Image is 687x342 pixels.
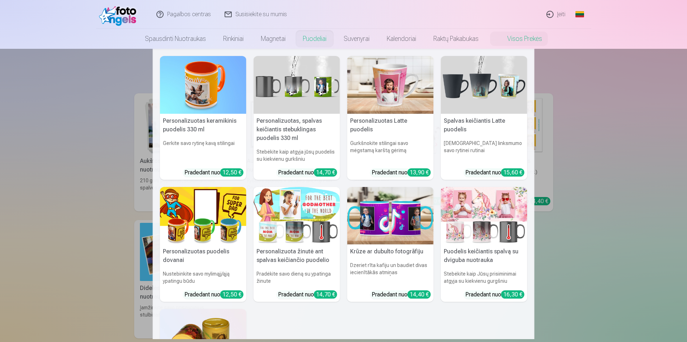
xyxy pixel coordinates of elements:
[278,290,337,299] div: Pradedant nuo
[160,187,246,302] a: Personalizuotas puodelis dovanaiPersonalizuotas puodelis dovanaiNustebinkite savo mylimąjį/ąją yp...
[347,259,434,287] h6: Dzeriet rīta kafiju un baudiet divas iecienītākās atmiņas
[254,114,340,145] h5: Personalizuotas, spalvas keičiantis stebuklingas puodelis 330 ml
[136,29,215,49] a: Spausdinti nuotraukas
[441,187,527,302] a: Puodelis keičiantis spalvą su dviguba nuotraukaPuodelis keičiantis spalvą su dviguba nuotraukaSte...
[372,290,431,299] div: Pradedant nuo
[278,168,337,177] div: Pradedant nuo
[254,187,340,245] img: Personalizuota žinutė ant spalvas keičiančio puodelio
[347,137,434,165] h6: Gurkšnokite stilingai savo mėgstamą karštą gėrimą
[465,168,524,177] div: Pradedant nuo
[220,290,244,299] div: 12,50 €
[184,168,244,177] div: Pradedant nuo
[254,187,340,302] a: Personalizuota žinutė ant spalvas keičiančio puodelioPersonalizuota žinutė ant spalvas keičiančio...
[347,114,434,137] h5: Personalizuotas Latte puodelis
[347,187,434,245] img: Krūze ar dubulto fotogrāfiju
[441,187,527,245] img: Puodelis keičiantis spalvą su dviguba nuotrauka
[378,29,425,49] a: Kalendoriai
[347,244,434,259] h5: Krūze ar dubulto fotogrāfiju
[254,244,340,267] h5: Personalizuota žinutė ant spalvas keičiančio puodelio
[441,267,527,287] h6: Stebėkite kaip Jūsų prisiminimai atgyja su kiekvienu gurgšniu
[441,114,527,137] h5: Spalvas keičiantis Latte puodelis
[220,168,244,177] div: 12,50 €
[441,244,527,267] h5: Puodelis keičiantis spalvą su dviguba nuotrauka
[408,168,431,177] div: 13,90 €
[215,29,252,49] a: Rinkiniai
[441,56,527,180] a: Spalvas keičiantis Latte puodelisSpalvas keičiantis Latte puodelis[DEMOGRAPHIC_DATA] linksmumo sa...
[99,3,140,26] img: /fa2
[254,145,340,165] h6: Stebėkite kaip atgyja jūsų puodelis su kiekvienu gurkšniu
[347,56,434,114] img: Personalizuotas Latte puodelis
[160,244,246,267] h5: Personalizuotas puodelis dovanai
[465,290,524,299] div: Pradedant nuo
[254,56,340,114] img: Personalizuotas, spalvas keičiantis stebuklingas puodelis 330 ml
[408,290,431,299] div: 14,40 €
[160,187,246,245] img: Personalizuotas puodelis dovanai
[347,56,434,180] a: Personalizuotas Latte puodelisPersonalizuotas Latte puodelisGurkšnokite stilingai savo mėgstamą k...
[252,29,294,49] a: Magnetai
[441,137,527,165] h6: [DEMOGRAPHIC_DATA] linksmumo savo rytinei rutinai
[425,29,487,49] a: Raktų pakabukas
[501,168,524,177] div: 15,60 €
[254,267,340,287] h6: Pradėkite savo dieną su ypatinga žinute
[501,290,524,299] div: 16,30 €
[294,29,335,49] a: Puodeliai
[160,114,246,137] h5: Personalizuotas keramikinis puodelis 330 ml
[347,187,434,302] a: Krūze ar dubulto fotogrāfijuKrūze ar dubulto fotogrāfijuDzeriet rīta kafiju un baudiet divas ieci...
[160,56,246,114] img: Personalizuotas keramikinis puodelis 330 ml
[441,56,527,114] img: Spalvas keičiantis Latte puodelis
[160,56,246,180] a: Personalizuotas keramikinis puodelis 330 ml Personalizuotas keramikinis puodelis 330 mlGerkite sa...
[160,267,246,287] h6: Nustebinkite savo mylimąjį/ąją ypatingu būdu
[314,168,337,177] div: 14,70 €
[254,56,340,180] a: Personalizuotas, spalvas keičiantis stebuklingas puodelis 330 mlPersonalizuotas, spalvas keičiant...
[160,137,246,165] h6: Gerkite savo rytinę kavą stilingai
[314,290,337,299] div: 14,70 €
[184,290,244,299] div: Pradedant nuo
[372,168,431,177] div: Pradedant nuo
[335,29,378,49] a: Suvenyrai
[487,29,551,49] a: Visos prekės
